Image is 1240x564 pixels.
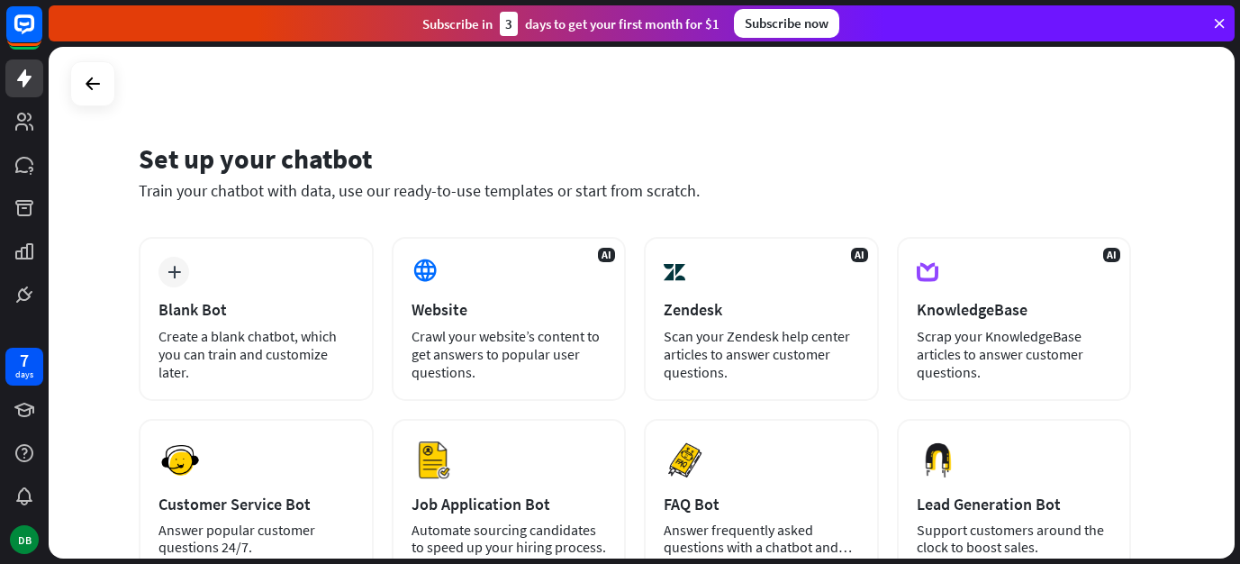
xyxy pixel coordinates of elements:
div: KnowledgeBase [917,299,1112,320]
div: Answer popular customer questions 24/7. [158,522,354,556]
div: Customer Service Bot [158,494,354,514]
div: Answer frequently asked questions with a chatbot and save your time. [664,522,859,556]
div: Scrap your KnowledgeBase articles to answer customer questions. [917,327,1112,381]
div: Zendesk [664,299,859,320]
div: Subscribe now [734,9,839,38]
div: Subscribe in days to get your first month for $1 [422,12,720,36]
span: AI [598,248,615,262]
div: Set up your chatbot [139,141,1131,176]
i: plus [167,266,181,278]
a: 7 days [5,348,43,386]
div: 7 [20,352,29,368]
div: Scan your Zendesk help center articles to answer customer questions. [664,327,859,381]
div: days [15,368,33,381]
div: Crawl your website’s content to get answers to popular user questions. [412,327,607,381]
div: DB [10,525,39,554]
div: Job Application Bot [412,494,607,514]
div: Automate sourcing candidates to speed up your hiring process. [412,522,607,556]
div: Create a blank chatbot, which you can train and customize later. [158,327,354,381]
div: Train your chatbot with data, use our ready-to-use templates or start from scratch. [139,180,1131,201]
div: FAQ Bot [664,494,859,514]
div: Support customers around the clock to boost sales. [917,522,1112,556]
div: Blank Bot [158,299,354,320]
span: AI [851,248,868,262]
div: Website [412,299,607,320]
div: Lead Generation Bot [917,494,1112,514]
span: AI [1103,248,1120,262]
div: 3 [500,12,518,36]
